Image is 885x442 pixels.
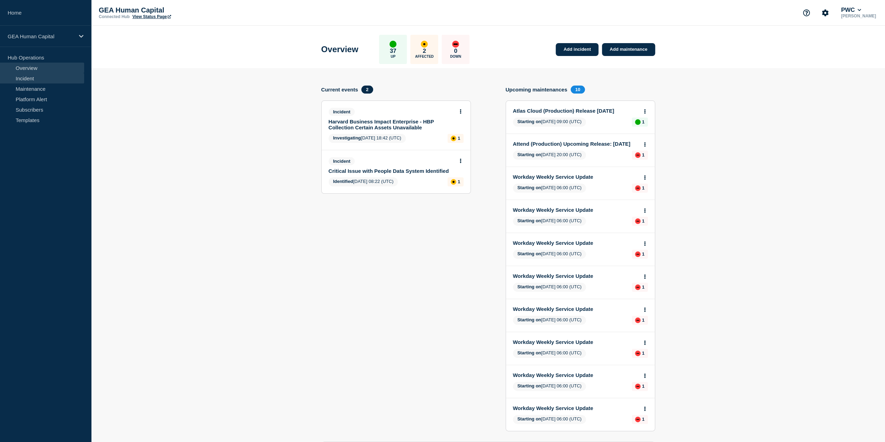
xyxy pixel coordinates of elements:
a: Add maintenance [602,43,655,56]
span: [DATE] 06:00 (UTC) [513,283,586,292]
a: Critical Issue with People Data System Identified [329,168,454,174]
div: up [635,119,641,125]
a: Workday Weekly Service Update [513,339,638,345]
div: down [452,41,459,48]
a: Workday Weekly Service Update [513,207,638,213]
span: Starting on [517,383,541,388]
span: [DATE] 06:00 (UTC) [513,184,586,193]
p: Up [391,55,395,58]
p: 1 [642,384,644,389]
span: [DATE] 06:00 (UTC) [513,415,586,424]
div: down [635,318,641,323]
p: Connected Hub [99,14,130,19]
span: Incident [329,157,355,165]
p: Down [450,55,461,58]
span: [DATE] 06:00 (UTC) [513,316,586,325]
a: Harvard Business Impact Enterprise - HBP Collection Certain Assets Unavailable [329,119,454,130]
p: 0 [454,48,457,55]
button: PWC [839,7,862,14]
span: 10 [571,86,585,94]
div: down [635,351,641,356]
span: [DATE] 18:42 (UTC) [329,134,406,143]
p: 1 [642,284,644,290]
p: [PERSON_NAME] [839,14,877,18]
span: [DATE] 08:22 (UTC) [329,177,398,186]
a: Workday Weekly Service Update [513,273,638,279]
h4: Current events [321,87,358,93]
div: affected [451,136,456,141]
a: Workday Weekly Service Update [513,306,638,312]
p: 2 [423,48,426,55]
span: Starting on [517,317,541,322]
span: Starting on [517,251,541,256]
span: Starting on [517,218,541,223]
a: Workday Weekly Service Update [513,240,638,246]
span: [DATE] 06:00 (UTC) [513,349,586,358]
a: Atlas Cloud (Production) Release [DATE] [513,108,638,114]
div: up [389,41,396,48]
button: Account settings [818,6,832,20]
p: 1 [642,119,644,124]
span: Starting on [517,416,541,421]
p: 1 [642,185,644,191]
span: Incident [329,108,355,116]
p: 1 [458,136,460,141]
div: down [635,284,641,290]
h4: Upcoming maintenances [506,87,568,93]
span: Starting on [517,152,541,157]
p: 1 [642,251,644,257]
a: Workday Weekly Service Update [513,174,638,180]
a: Attend (Production) Upcoming Release: [DATE] [513,141,638,147]
span: 2 [361,86,373,94]
span: Investigating [333,135,361,140]
div: down [635,218,641,224]
div: down [635,185,641,191]
p: 1 [642,351,644,356]
span: Starting on [517,284,541,289]
a: Add incident [556,43,598,56]
p: 1 [642,218,644,224]
h1: Overview [321,45,359,54]
p: GEA Human Capital [8,33,74,39]
p: Affected [415,55,434,58]
span: [DATE] 20:00 (UTC) [513,151,586,160]
p: 1 [458,179,460,184]
a: Workday Weekly Service Update [513,405,638,411]
span: [DATE] 09:00 (UTC) [513,118,586,127]
p: 1 [642,318,644,323]
a: Workday Weekly Service Update [513,372,638,378]
span: [DATE] 06:00 (UTC) [513,382,586,391]
span: [DATE] 06:00 (UTC) [513,250,586,259]
div: down [635,384,641,389]
div: affected [451,179,456,185]
p: 1 [642,417,644,422]
span: Starting on [517,185,541,190]
div: down [635,251,641,257]
button: Support [799,6,814,20]
p: 1 [642,152,644,158]
span: [DATE] 06:00 (UTC) [513,217,586,226]
p: GEA Human Capital [99,6,238,14]
div: down [635,417,641,422]
div: affected [421,41,428,48]
a: View Status Page [132,14,171,19]
div: down [635,152,641,158]
span: Starting on [517,119,541,124]
span: Identified [333,179,353,184]
p: 37 [390,48,396,55]
span: Starting on [517,350,541,355]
